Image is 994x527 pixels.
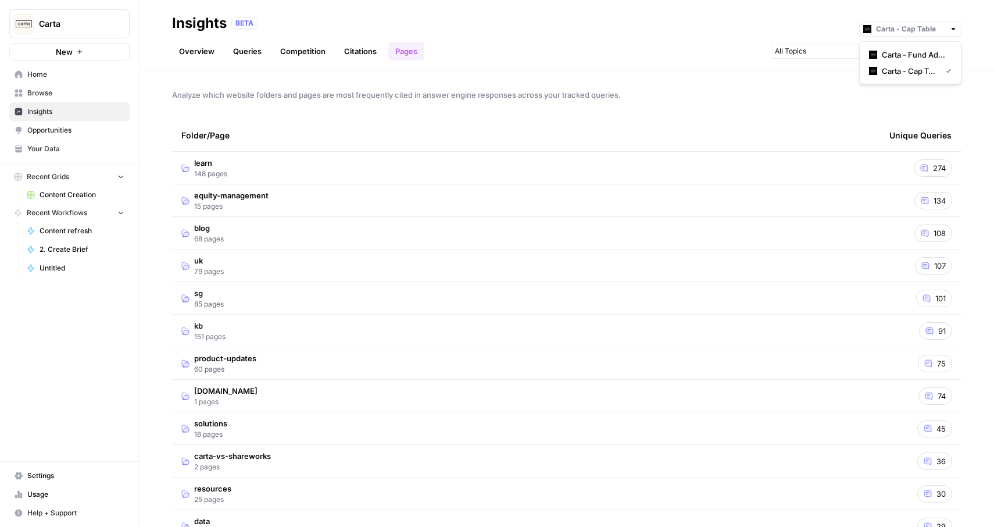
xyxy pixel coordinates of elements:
a: Content refresh [22,222,130,240]
a: Insights [9,102,130,121]
a: Opportunities [9,121,130,140]
span: Help + Support [27,508,124,518]
span: 15 pages [194,201,269,212]
a: Citations [337,42,384,60]
img: c35yeiwf0qjehltklbh57st2xhbo [869,67,877,75]
span: Usage [27,489,124,500]
span: 45 [936,423,946,435]
span: blog [194,222,224,234]
span: 36 [936,455,946,467]
div: Unique Queries [889,119,952,151]
span: Opportunities [27,125,124,136]
span: 148 pages [194,169,227,179]
span: Your Data [27,144,124,154]
span: Home [27,69,124,80]
span: 68 pages [194,234,224,244]
img: Carta Logo [13,13,34,34]
div: BETA [231,17,258,29]
span: [DOMAIN_NAME] [194,385,258,397]
button: Workspace: Carta [9,9,130,38]
span: resources [194,483,231,494]
button: New [9,43,130,60]
img: c35yeiwf0qjehltklbh57st2xhbo [869,51,877,59]
span: uk [194,255,224,266]
a: Queries [226,42,269,60]
span: product-updates [194,352,256,364]
span: 75 [937,358,946,369]
span: Analyze which website folders and pages are most frequently cited in answer engine responses acro... [172,89,961,101]
button: Help + Support [9,504,130,522]
span: 91 [938,325,946,337]
a: Untitled [22,259,130,277]
span: data [194,515,224,527]
span: 16 pages [194,429,227,440]
a: Pages [388,42,424,60]
span: 2 pages [194,462,271,472]
a: 2. Create Brief [22,240,130,259]
input: All Topics [775,45,861,57]
span: 108 [934,227,946,239]
span: Carta - Fund Administration [882,49,947,60]
span: sg [194,287,224,299]
span: 85 pages [194,299,224,309]
span: Browse [27,88,124,98]
span: Content Creation [40,190,124,200]
span: 1 pages [194,397,258,407]
span: 60 pages [194,364,256,375]
div: Folder/Page [181,119,871,151]
span: 134 [934,195,946,206]
span: 151 pages [194,332,226,342]
span: 2. Create Brief [40,244,124,255]
a: Browse [9,84,130,102]
span: kb [194,320,226,332]
span: Recent Grids [27,172,69,182]
a: Your Data [9,140,130,158]
button: Recent Workflows [9,204,130,222]
button: Recent Grids [9,168,130,186]
span: Untitled [40,263,124,273]
input: Carta - Cap Table [876,23,945,35]
span: 79 pages [194,266,224,277]
span: learn [194,157,227,169]
span: equity-management [194,190,269,201]
a: Overview [172,42,221,60]
span: Settings [27,471,124,481]
a: Usage [9,485,130,504]
a: Content Creation [22,186,130,204]
span: solutions [194,418,227,429]
span: 25 pages [194,494,231,505]
span: 107 [934,260,946,272]
a: Competition [273,42,332,60]
span: Carta - Cap Table [882,65,936,77]
span: carta-vs-shareworks [194,450,271,462]
div: Insights [172,14,227,33]
a: Home [9,65,130,84]
span: 274 [933,162,946,174]
a: Settings [9,467,130,485]
span: 74 [938,390,946,402]
span: Insights [27,106,124,117]
span: 30 [936,488,946,500]
span: Recent Workflows [27,208,87,218]
span: 101 [935,293,946,304]
span: Content refresh [40,226,124,236]
span: New [56,46,73,58]
span: Carta [39,18,109,30]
